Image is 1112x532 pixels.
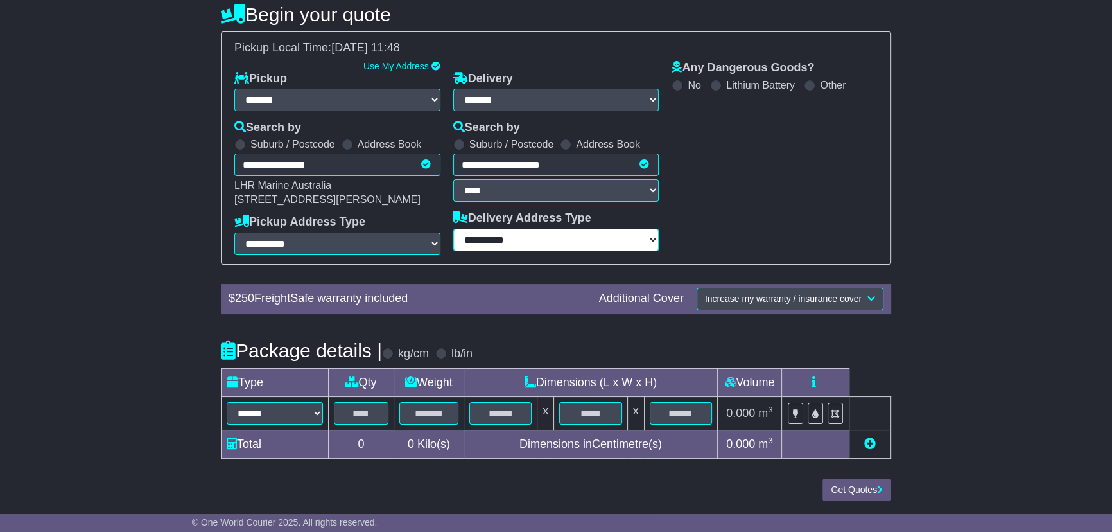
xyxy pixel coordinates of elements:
[221,340,382,361] h4: Package details |
[222,430,329,458] td: Total
[235,292,254,305] span: 250
[688,79,700,91] label: No
[451,347,473,361] label: lb/in
[726,407,755,420] span: 0.000
[250,138,335,150] label: Suburb / Postcode
[705,294,862,304] span: Increase my warranty / insurance cover
[593,292,690,306] div: Additional Cover
[820,79,846,91] label: Other
[697,288,883,310] button: Increase my warranty / insurance cover
[576,138,640,150] label: Address Book
[221,4,891,25] h4: Begin your quote
[408,438,414,450] span: 0
[453,72,513,86] label: Delivery
[222,368,329,396] td: Type
[469,138,554,150] label: Suburb / Postcode
[464,430,717,458] td: Dimensions in Centimetre(s)
[726,438,755,450] span: 0.000
[358,138,422,150] label: Address Book
[758,407,773,420] span: m
[234,72,287,86] label: Pickup
[234,194,421,205] span: [STREET_ADDRESS][PERSON_NAME]
[864,438,876,450] a: Add new item
[537,396,554,430] td: x
[453,211,591,226] label: Delivery Address Type
[464,368,717,396] td: Dimensions (L x W x H)
[329,368,394,396] td: Qty
[453,121,520,135] label: Search by
[228,41,884,55] div: Pickup Local Time:
[726,79,795,91] label: Lithium Battery
[398,347,429,361] label: kg/cm
[234,215,365,229] label: Pickup Address Type
[363,61,429,71] a: Use My Address
[234,121,301,135] label: Search by
[627,396,644,430] td: x
[768,436,773,445] sup: 3
[822,479,891,501] button: Get Quotes
[394,430,464,458] td: Kilo(s)
[234,180,331,191] span: LHR Marine Australia
[768,405,773,414] sup: 3
[717,368,781,396] td: Volume
[394,368,464,396] td: Weight
[192,517,378,528] span: © One World Courier 2025. All rights reserved.
[222,292,593,306] div: $ FreightSafe warranty included
[331,41,400,54] span: [DATE] 11:48
[329,430,394,458] td: 0
[672,61,814,75] label: Any Dangerous Goods?
[758,438,773,450] span: m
